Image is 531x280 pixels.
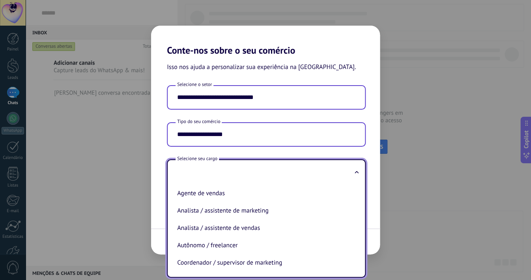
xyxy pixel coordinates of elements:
[174,237,355,254] li: Autônomo / freelancer
[151,26,380,56] h2: Conte-nos sobre o seu comércio
[174,254,355,271] li: Coordenador / supervisor de marketing
[174,185,355,202] li: Agente de vendas
[174,219,355,237] li: Analista / assistente de vendas
[174,202,355,219] li: Analista / assistente de marketing
[167,62,356,73] span: Isso nos ajuda a personalizar sua experiência na [GEOGRAPHIC_DATA].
